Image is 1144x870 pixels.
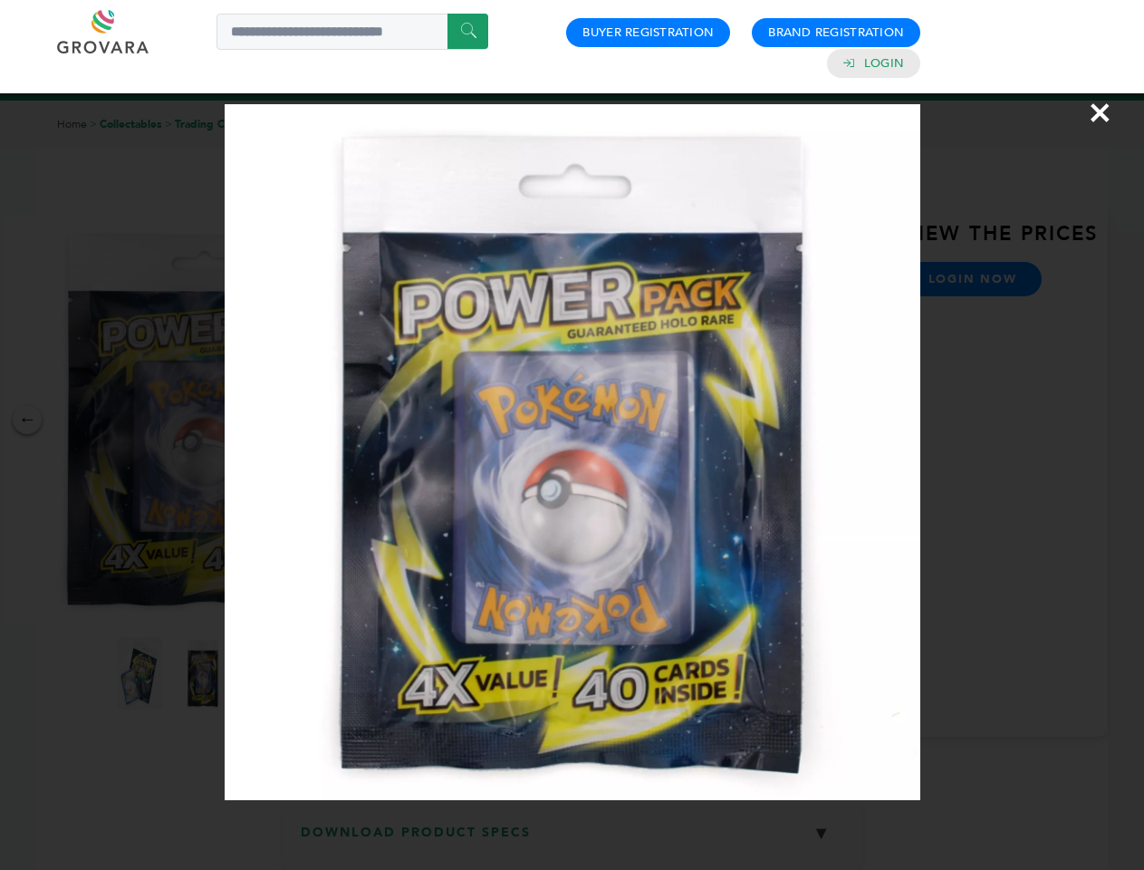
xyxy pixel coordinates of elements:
span: × [1088,87,1112,138]
a: Buyer Registration [582,24,714,41]
a: Brand Registration [768,24,904,41]
img: Image Preview [225,104,920,800]
input: Search a product or brand... [216,14,488,50]
a: Login [864,55,904,72]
